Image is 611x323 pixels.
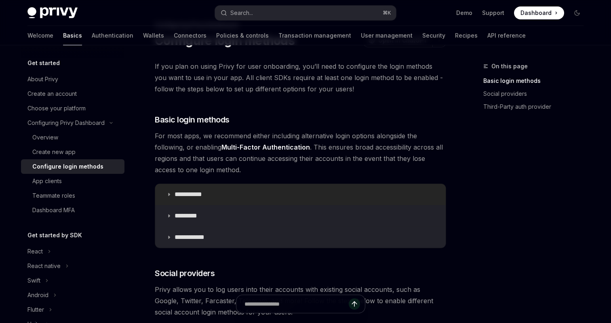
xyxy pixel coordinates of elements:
[491,61,528,71] span: On this page
[21,72,124,87] a: About Privy
[230,8,253,18] div: Search...
[21,145,124,159] a: Create new app
[155,114,230,125] span: Basic login methods
[520,9,552,17] span: Dashboard
[456,9,472,17] a: Demo
[32,205,75,215] div: Dashboard MFA
[21,288,124,302] button: Toggle Android section
[155,284,446,318] span: Privy allows you to log users into their accounts with existing social accounts, such as Google, ...
[21,116,124,130] button: Toggle Configuring Privy Dashboard section
[32,176,62,186] div: App clients
[27,261,61,271] div: React native
[216,26,269,45] a: Policies & controls
[27,89,77,99] div: Create an account
[483,87,590,100] a: Social providers
[571,6,584,19] button: Toggle dark mode
[32,147,76,157] div: Create new app
[21,302,124,317] button: Toggle Flutter section
[27,305,44,315] div: Flutter
[155,268,215,279] span: Social providers
[27,230,82,240] h5: Get started by SDK
[514,6,564,19] a: Dashboard
[155,61,446,95] span: If you plan on using Privy for user onboarding, you’ll need to configure the login methods you wa...
[482,9,504,17] a: Support
[21,87,124,101] a: Create an account
[27,276,40,285] div: Swift
[27,26,53,45] a: Welcome
[32,162,103,171] div: Configure login methods
[27,58,60,68] h5: Get started
[63,26,82,45] a: Basics
[21,130,124,145] a: Overview
[27,74,58,84] div: About Privy
[483,74,590,87] a: Basic login methods
[27,103,86,113] div: Choose your platform
[422,26,445,45] a: Security
[244,295,349,313] input: Ask a question...
[143,26,164,45] a: Wallets
[21,259,124,273] button: Toggle React native section
[21,188,124,203] a: Teammate roles
[27,118,105,128] div: Configuring Privy Dashboard
[27,290,48,300] div: Android
[349,298,360,310] button: Send message
[32,191,75,201] div: Teammate roles
[483,100,590,113] a: Third-Party auth provider
[21,203,124,217] a: Dashboard MFA
[21,273,124,288] button: Toggle Swift section
[383,10,391,16] span: ⌘ K
[215,6,396,20] button: Open search
[21,101,124,116] a: Choose your platform
[221,143,310,152] a: Multi-Factor Authentication
[21,244,124,259] button: Toggle React section
[487,26,526,45] a: API reference
[21,174,124,188] a: App clients
[32,133,58,142] div: Overview
[455,26,478,45] a: Recipes
[174,26,206,45] a: Connectors
[155,130,446,175] span: For most apps, we recommend either including alternative login options alongside the following, o...
[361,26,413,45] a: User management
[278,26,351,45] a: Transaction management
[27,247,43,256] div: React
[21,159,124,174] a: Configure login methods
[92,26,133,45] a: Authentication
[27,7,78,19] img: dark logo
